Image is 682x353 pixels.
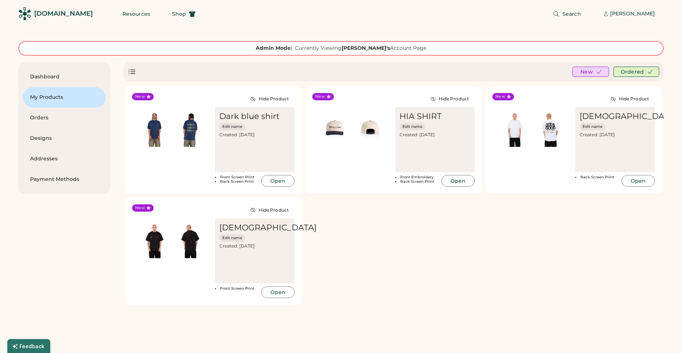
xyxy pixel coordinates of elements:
[219,223,317,233] div: [DEMOGRAPHIC_DATA]
[352,111,388,147] img: generate-image
[532,111,568,147] img: generate-image
[497,111,532,147] img: generate-image
[18,7,31,20] img: Rendered Logo - Screens
[256,45,291,51] strong: Admin Mode
[562,11,581,16] span: Search
[580,123,606,130] button: Edit name
[219,234,245,242] button: Edit name
[580,111,677,122] div: [DEMOGRAPHIC_DATA]
[219,243,293,249] div: Created: [DATE]
[605,93,655,105] button: Hide Product
[495,94,505,100] div: New
[400,111,442,122] div: HIA SHIRT
[647,320,679,352] iframe: Front Chat
[215,179,259,184] li: Back Screen Print
[610,10,655,18] div: [PERSON_NAME]
[172,223,208,258] img: generate-image
[219,132,293,138] div: Created: [DATE]
[424,93,475,105] button: Hide Product
[34,9,93,18] div: [DOMAIN_NAME]
[315,94,325,100] div: New
[244,204,295,216] button: Hide Product
[30,155,98,163] div: Addresses
[163,7,204,21] button: Shop
[395,179,439,184] li: Back Screen Print
[135,94,145,100] div: New
[395,175,439,179] li: Front Embroidery
[572,67,609,77] button: New
[136,111,172,147] img: generate-image
[261,286,295,298] button: Open
[135,205,145,211] div: New
[544,7,590,21] button: Search
[30,135,98,142] div: Designs
[136,223,172,258] img: generate-image
[244,93,295,105] button: Hide Product
[441,175,475,187] button: Open
[400,123,426,130] button: Edit name
[30,73,98,81] div: Dashboard
[215,175,259,179] li: Front Screen Print
[30,94,98,101] div: My Products
[128,67,136,76] div: Show list view
[621,175,655,187] button: Open
[172,111,208,147] img: generate-image
[30,176,98,183] div: Payment Methods
[114,7,159,21] button: Resources
[30,114,98,122] div: Orders
[342,45,390,51] strong: [PERSON_NAME]'s
[580,132,653,138] div: Created: [DATE]
[261,175,295,187] button: Open
[172,11,186,16] span: Shop
[575,175,619,179] li: Back Screen Print
[317,111,352,147] img: generate-image
[219,123,245,130] button: Edit name
[613,67,659,77] button: Ordered
[219,111,280,122] div: Dark blue shirt
[400,132,473,138] div: Created: [DATE]
[215,286,259,291] li: Front Screen Print
[256,45,426,52] div: | Currently Viewing Account Page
